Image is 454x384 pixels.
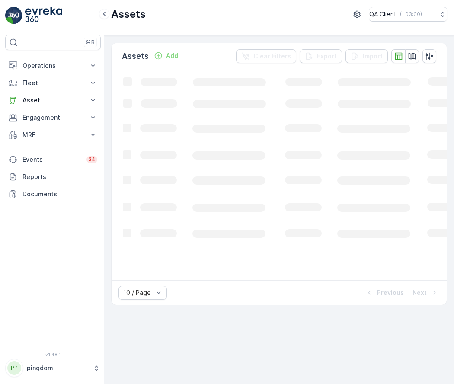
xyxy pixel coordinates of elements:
[5,359,101,377] button: PPpingdom
[27,364,89,372] p: pingdom
[236,49,296,63] button: Clear Filters
[5,168,101,186] a: Reports
[22,96,83,105] p: Asset
[5,109,101,126] button: Engagement
[5,7,22,24] img: logo
[5,92,101,109] button: Asset
[88,156,96,163] p: 34
[25,7,62,24] img: logo_light-DOdMpM7g.png
[400,11,422,18] p: ( +03:00 )
[22,155,81,164] p: Events
[317,52,337,61] p: Export
[22,173,97,181] p: Reports
[122,50,149,62] p: Assets
[377,288,404,297] p: Previous
[5,57,101,74] button: Operations
[300,49,342,63] button: Export
[22,190,97,198] p: Documents
[86,39,95,46] p: ⌘B
[22,113,83,122] p: Engagement
[345,49,388,63] button: Import
[5,151,101,168] a: Events34
[22,61,83,70] p: Operations
[22,131,83,139] p: MRF
[369,7,447,22] button: QA Client(+03:00)
[364,288,405,298] button: Previous
[253,52,291,61] p: Clear Filters
[369,10,396,19] p: QA Client
[363,52,383,61] p: Import
[111,7,146,21] p: Assets
[5,126,101,144] button: MRF
[412,288,440,298] button: Next
[22,79,83,87] p: Fleet
[412,288,427,297] p: Next
[5,352,101,357] span: v 1.48.1
[166,51,178,60] p: Add
[5,186,101,203] a: Documents
[150,51,182,61] button: Add
[5,74,101,92] button: Fleet
[7,361,21,375] div: PP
